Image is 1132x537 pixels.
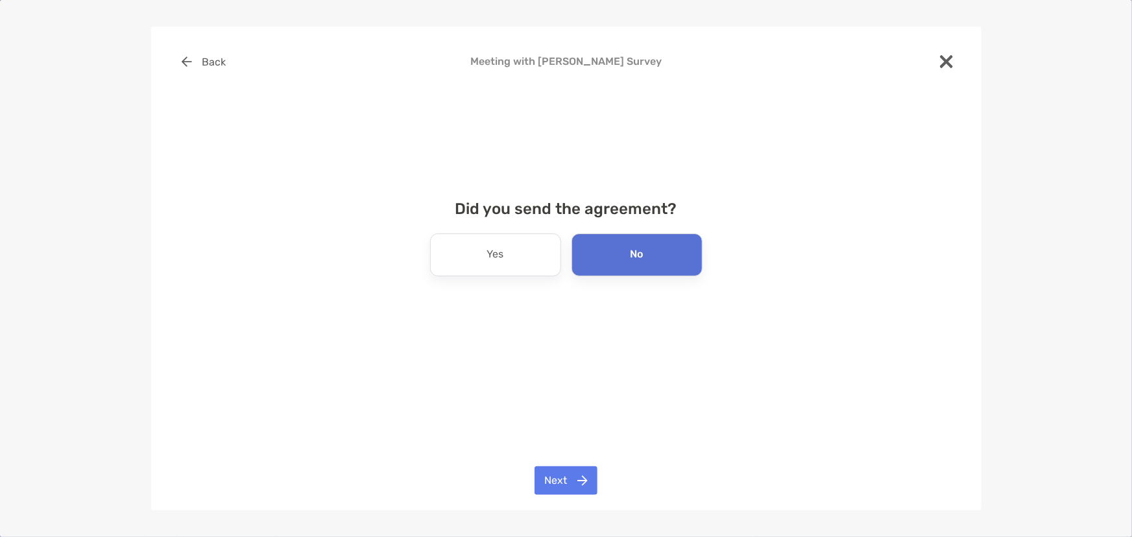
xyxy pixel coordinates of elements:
h4: Did you send the agreement? [172,200,961,218]
button: Back [172,47,236,76]
img: button icon [182,56,192,67]
button: Next [535,466,597,495]
img: close modal [940,55,953,68]
p: Yes [487,245,504,265]
p: No [631,245,644,265]
img: button icon [577,475,588,486]
h4: Meeting with [PERSON_NAME] Survey [172,55,961,67]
